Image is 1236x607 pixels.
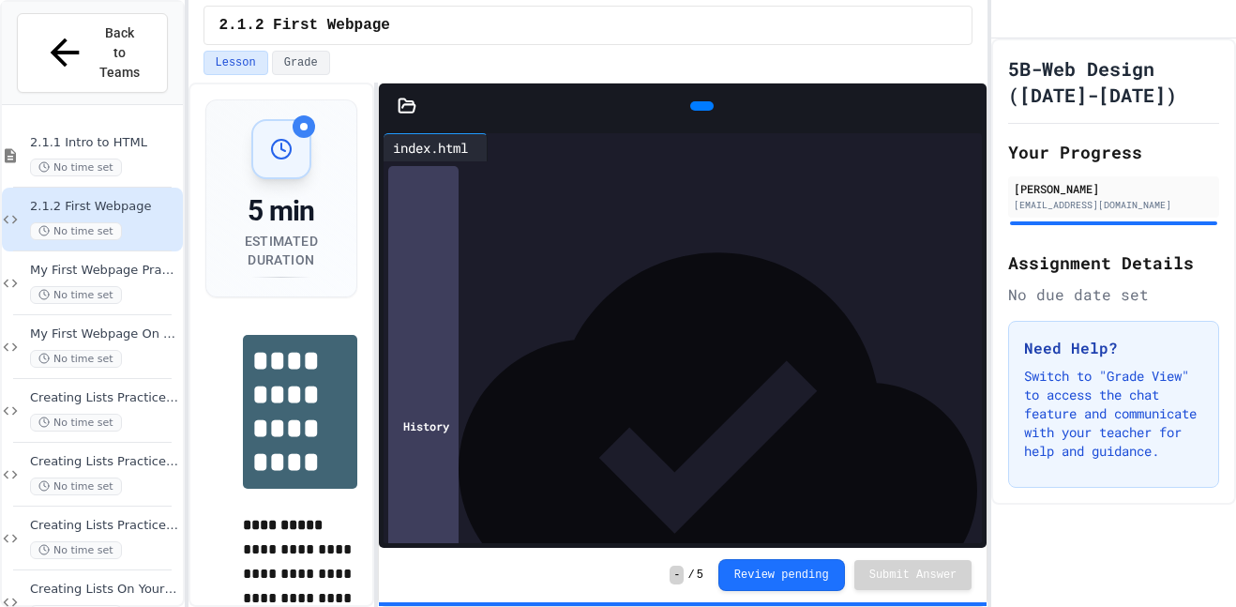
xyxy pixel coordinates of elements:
div: index.html [384,138,477,158]
span: Creating Lists Practice Assignment 3 [30,518,179,534]
span: / [687,568,694,583]
button: Lesson [203,51,268,75]
span: My First Webpage On Your Own Assignment [30,326,179,342]
button: Review pending [718,559,845,591]
span: - [670,566,684,584]
span: My First Webpage Practice with Tags [30,263,179,279]
span: No time set [30,222,122,240]
span: 5 [697,568,703,583]
div: No due date set [1008,283,1219,306]
span: No time set [30,541,122,559]
span: Creating Lists On Your Own Assignment [30,582,179,598]
span: 2.1.2 First Webpage [30,199,179,215]
button: Back to Teams [17,13,168,93]
span: 2.1.1 Intro to HTML [30,135,179,151]
span: No time set [30,159,122,176]
h2: Your Progress [1008,139,1219,165]
button: Grade [272,51,330,75]
div: index.html [384,133,488,161]
span: No time set [30,286,122,304]
h3: Need Help? [1024,337,1203,359]
div: [PERSON_NAME] [1014,180,1213,197]
button: Submit Answer [854,560,972,590]
span: No time set [30,350,122,368]
span: Creating Lists Practice Assignment 2 [30,454,179,470]
h1: 5B-Web Design ([DATE]-[DATE]) [1008,55,1219,108]
p: Switch to "Grade View" to access the chat feature and communicate with your teacher for help and ... [1024,367,1203,461]
div: Estimated Duration [229,232,335,269]
h2: Assignment Details [1008,250,1219,276]
div: 5 min [229,194,335,228]
div: [EMAIL_ADDRESS][DOMAIN_NAME] [1014,198,1213,212]
span: No time set [30,414,122,432]
span: Submit Answer [869,568,957,583]
span: 2.1.2 First Webpage [219,14,390,37]
span: Back to Teams [98,23,142,83]
span: No time set [30,478,122,495]
span: Creating Lists Practice Assignment 1 [30,390,179,406]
